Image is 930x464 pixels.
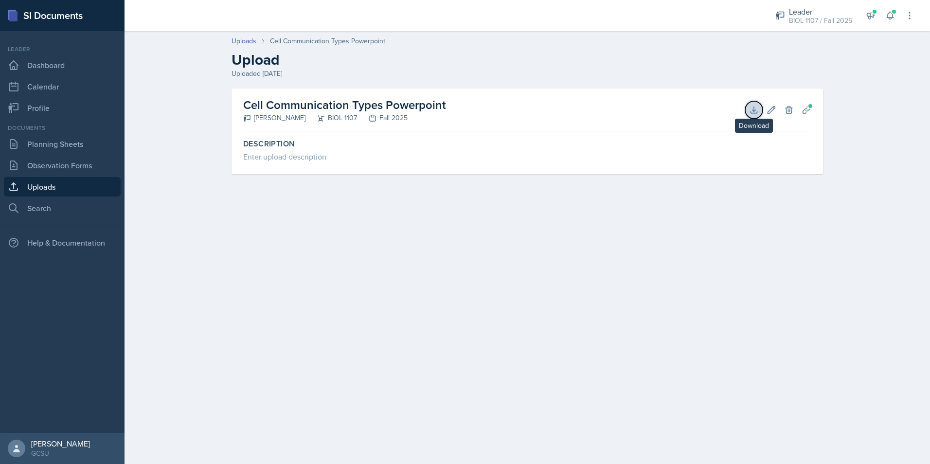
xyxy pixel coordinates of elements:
div: Help & Documentation [4,233,121,252]
a: Dashboard [4,55,121,75]
h2: Cell Communication Types Powerpoint [243,96,446,114]
div: GCSU [31,448,90,458]
a: Uploads [232,36,256,46]
h2: Upload [232,51,823,69]
a: Planning Sheets [4,134,121,154]
div: [PERSON_NAME] [243,113,305,123]
a: Uploads [4,177,121,196]
div: BIOL 1107 [305,113,357,123]
label: Description [243,139,811,149]
div: Cell Communication Types Powerpoint [270,36,385,46]
a: Search [4,198,121,218]
a: Observation Forms [4,156,121,175]
div: Documents [4,124,121,132]
div: Leader [4,45,121,54]
a: Calendar [4,77,121,96]
button: Download [745,101,763,119]
div: [PERSON_NAME] [31,439,90,448]
div: Uploaded [DATE] [232,69,823,79]
div: Leader [789,6,852,18]
div: BIOL 1107 / Fall 2025 [789,16,852,26]
div: Enter upload description [243,151,811,162]
a: Profile [4,98,121,118]
div: Fall 2025 [357,113,408,123]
